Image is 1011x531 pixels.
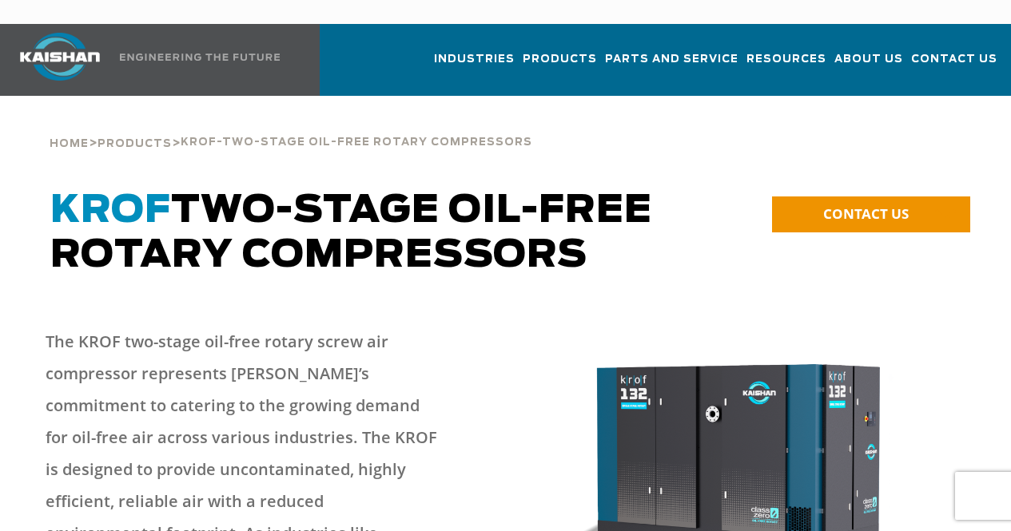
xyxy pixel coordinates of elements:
span: Home [50,139,89,149]
span: KROF-TWO-STAGE OIL-FREE ROTARY COMPRESSORS [181,137,532,148]
span: About Us [834,50,903,69]
a: About Us [834,38,903,93]
span: Products [523,50,597,69]
span: CONTACT US [823,204,909,223]
span: TWO-STAGE OIL-FREE ROTARY COMPRESSORS [50,192,652,275]
span: Contact Us [911,50,997,69]
a: Products [523,38,597,93]
span: Parts and Service [605,50,738,69]
a: Contact Us [911,38,997,93]
a: Home [50,136,89,150]
a: Resources [746,38,826,93]
span: Products [98,139,172,149]
img: Engineering the future [120,53,280,61]
a: CONTACT US [772,196,970,232]
span: Industries [434,50,515,69]
div: > > [50,96,961,157]
span: KROF [50,192,171,230]
a: Parts and Service [605,38,738,93]
span: Resources [746,50,826,69]
a: Industries [434,38,515,93]
a: Products [98,136,172,150]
